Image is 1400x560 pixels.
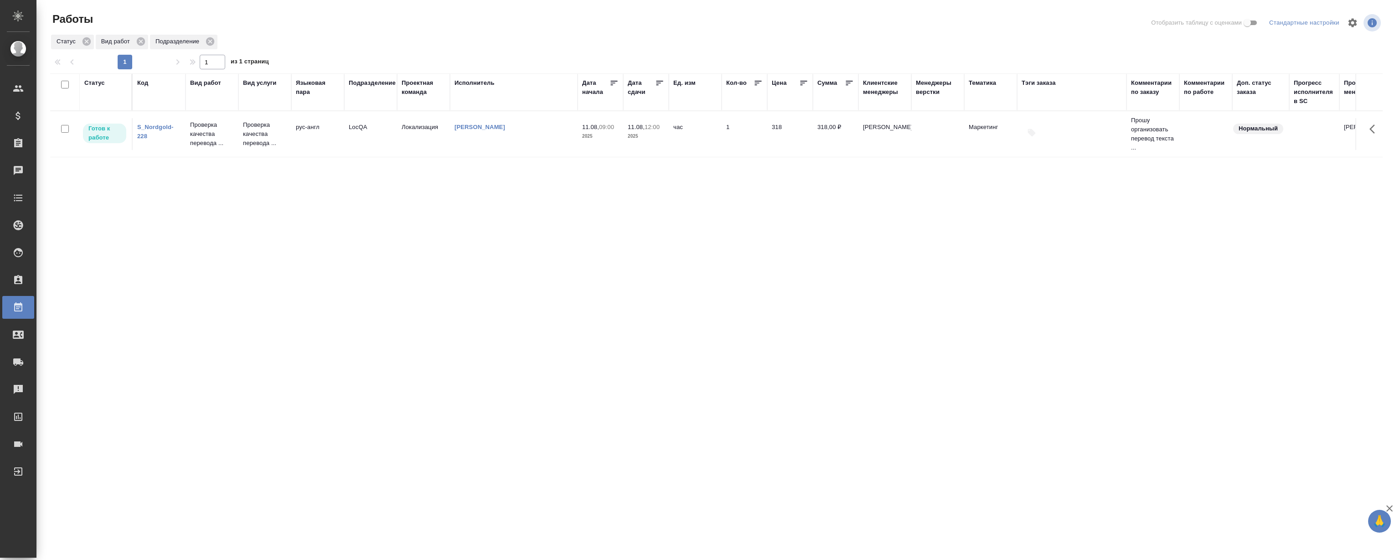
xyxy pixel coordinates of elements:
p: 11.08, [582,124,599,130]
div: Проектная команда [402,78,445,97]
div: Подразделение [349,78,396,88]
td: LocQA [344,118,397,150]
div: Цена [772,78,787,88]
div: Исполнитель может приступить к работе [82,123,127,144]
a: S_Nordgold-228 [137,124,174,140]
div: Комментарии по работе [1184,78,1228,97]
td: 318,00 ₽ [813,118,858,150]
div: Подразделение [150,35,217,49]
td: Локализация [397,118,450,150]
div: Вид услуги [243,78,277,88]
p: 11.08, [628,124,645,130]
div: Статус [84,78,105,88]
button: 🙏 [1368,510,1391,533]
span: Посмотреть информацию [1364,14,1383,31]
span: Настроить таблицу [1342,12,1364,34]
span: Отобразить таблицу с оценками [1151,18,1242,27]
p: 2025 [582,132,619,141]
div: Кол-во [726,78,747,88]
div: Тематика [969,78,996,88]
div: Языковая пара [296,78,340,97]
div: Вид работ [96,35,148,49]
div: Клиентские менеджеры [863,78,907,97]
div: Исполнитель [455,78,495,88]
p: Готов к работе [88,124,121,142]
button: Здесь прячутся важные кнопки [1364,118,1386,140]
p: 12:00 [645,124,660,130]
div: Код [137,78,148,88]
td: 1 [722,118,767,150]
div: Вид работ [190,78,221,88]
div: split button [1267,16,1342,30]
div: Комментарии по заказу [1131,78,1175,97]
span: Работы [50,12,93,26]
button: Добавить тэги [1022,123,1042,143]
a: [PERSON_NAME] [455,124,505,130]
td: [PERSON_NAME] [858,118,911,150]
div: Проектные менеджеры [1344,78,1388,97]
div: Прогресс исполнителя в SC [1294,78,1335,106]
div: Дата сдачи [628,78,655,97]
span: из 1 страниц [231,56,269,69]
p: Статус [57,37,79,46]
div: Менеджеры верстки [916,78,960,97]
div: Доп. статус заказа [1237,78,1285,97]
p: 2025 [628,132,664,141]
td: рус-англ [291,118,344,150]
td: 318 [767,118,813,150]
div: Статус [51,35,94,49]
span: 🙏 [1372,512,1387,531]
div: Ед. изм [673,78,696,88]
td: час [669,118,722,150]
p: Маркетинг [969,123,1013,132]
p: Нормальный [1239,124,1278,133]
div: Сумма [817,78,837,88]
p: Проверка качества перевода ... [243,120,287,148]
p: Подразделение [155,37,202,46]
p: 09:00 [599,124,614,130]
p: Прошу организовать перевод текста ... [1131,116,1175,152]
td: [PERSON_NAME] [1339,118,1392,150]
p: Проверка качества перевода ... [190,120,234,148]
div: Дата начала [582,78,610,97]
p: Вид работ [101,37,133,46]
div: Тэги заказа [1022,78,1056,88]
